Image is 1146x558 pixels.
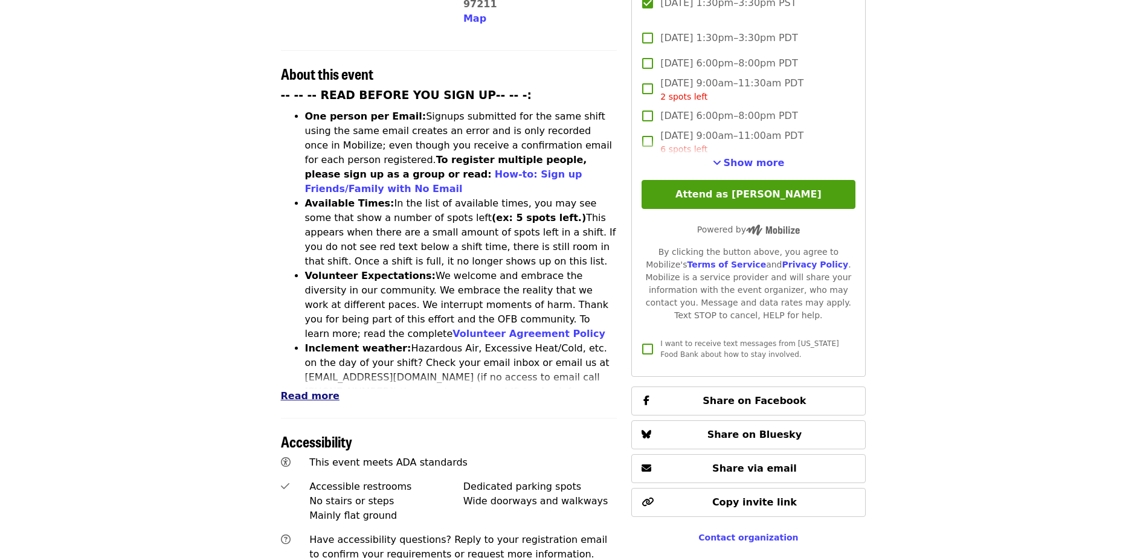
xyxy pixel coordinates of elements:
[660,144,707,154] span: 6 spots left
[660,31,797,45] span: [DATE] 1:30pm–3:30pm PDT
[660,56,797,71] span: [DATE] 6:00pm–8:00pm PDT
[631,488,865,517] button: Copy invite link
[746,225,800,236] img: Powered by Mobilize
[660,76,803,103] span: [DATE] 9:00am–11:30am PDT
[712,463,797,474] span: Share via email
[660,129,803,156] span: [DATE] 9:00am–11:00am PDT
[707,429,802,440] span: Share on Bluesky
[305,196,617,269] li: In the list of available times, you may see some that show a number of spots left This appears wh...
[305,270,436,281] strong: Volunteer Expectations:
[642,246,855,322] div: By clicking the button above, you agree to Mobilize's and . Mobilize is a service provider and wi...
[281,481,289,492] i: check icon
[631,454,865,483] button: Share via email
[687,260,766,269] a: Terms of Service
[463,13,486,24] span: Map
[305,269,617,341] li: We welcome and embrace the diversity in our community. We embrace the reality that we work at dif...
[305,168,582,194] a: How-to: Sign up Friends/Family with No Email
[660,109,797,123] span: [DATE] 6:00pm–8:00pm PDT
[452,328,605,339] a: Volunteer Agreement Policy
[631,386,865,415] button: Share on Facebook
[492,212,586,223] strong: (ex: 5 spots left.)
[281,63,373,84] span: About this event
[660,92,707,101] span: 2 spots left
[698,533,798,542] a: Contact organization
[305,111,427,122] strong: One person per Email:
[305,342,411,354] strong: Inclement weather:
[305,109,617,196] li: Signups submitted for the same shift using the same email creates an error and is only recorded o...
[703,395,806,406] span: Share on Facebook
[305,197,394,209] strong: Available Times:
[631,420,865,449] button: Share on Bluesky
[281,457,291,468] i: universal-access icon
[697,225,800,234] span: Powered by
[463,494,617,508] div: Wide doorways and walkways
[281,390,340,402] span: Read more
[463,11,486,26] button: Map
[782,260,848,269] a: Privacy Policy
[305,154,587,180] strong: To register multiple people, please sign up as a group or read:
[281,431,352,452] span: Accessibility
[712,496,797,508] span: Copy invite link
[309,508,463,523] div: Mainly flat ground
[724,157,785,168] span: Show more
[305,341,617,414] li: Hazardous Air, Excessive Heat/Cold, etc. on the day of your shift? Check your email inbox or emai...
[281,89,532,101] strong: -- -- -- READ BEFORE YOU SIGN UP-- -- -:
[309,479,463,494] div: Accessible restrooms
[309,457,468,468] span: This event meets ADA standards
[660,339,839,359] span: I want to receive text messages from [US_STATE] Food Bank about how to stay involved.
[642,180,855,209] button: Attend as [PERSON_NAME]
[281,534,291,545] i: question-circle icon
[463,479,617,494] div: Dedicated parking spots
[281,389,340,403] button: Read more
[713,156,785,170] button: See more timeslots
[309,494,463,508] div: No stairs or steps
